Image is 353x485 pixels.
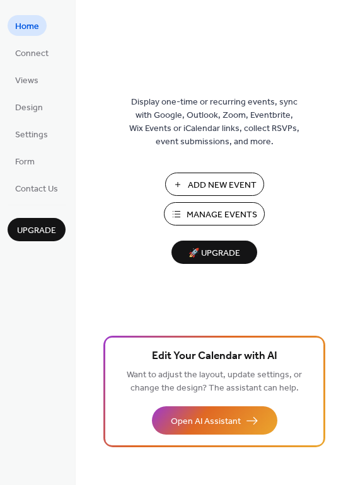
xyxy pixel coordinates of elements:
[15,20,39,33] span: Home
[179,245,250,262] span: 🚀 Upgrade
[165,173,264,196] button: Add New Event
[8,151,42,171] a: Form
[129,96,299,149] span: Display one-time or recurring events, sync with Google, Outlook, Zoom, Eventbrite, Wix Events or ...
[127,367,302,397] span: Want to adjust the layout, update settings, or change the design? The assistant can help.
[8,15,47,36] a: Home
[15,74,38,88] span: Views
[152,348,277,365] span: Edit Your Calendar with AI
[188,179,257,192] span: Add New Event
[15,101,43,115] span: Design
[171,241,257,264] button: 🚀 Upgrade
[164,202,265,225] button: Manage Events
[15,183,58,196] span: Contact Us
[8,96,50,117] a: Design
[152,406,277,435] button: Open AI Assistant
[8,178,66,198] a: Contact Us
[15,156,35,169] span: Form
[8,42,56,63] a: Connect
[17,224,56,237] span: Upgrade
[15,47,49,60] span: Connect
[8,218,66,241] button: Upgrade
[8,123,55,144] a: Settings
[171,415,241,428] span: Open AI Assistant
[15,128,48,142] span: Settings
[8,69,46,90] a: Views
[187,208,257,222] span: Manage Events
